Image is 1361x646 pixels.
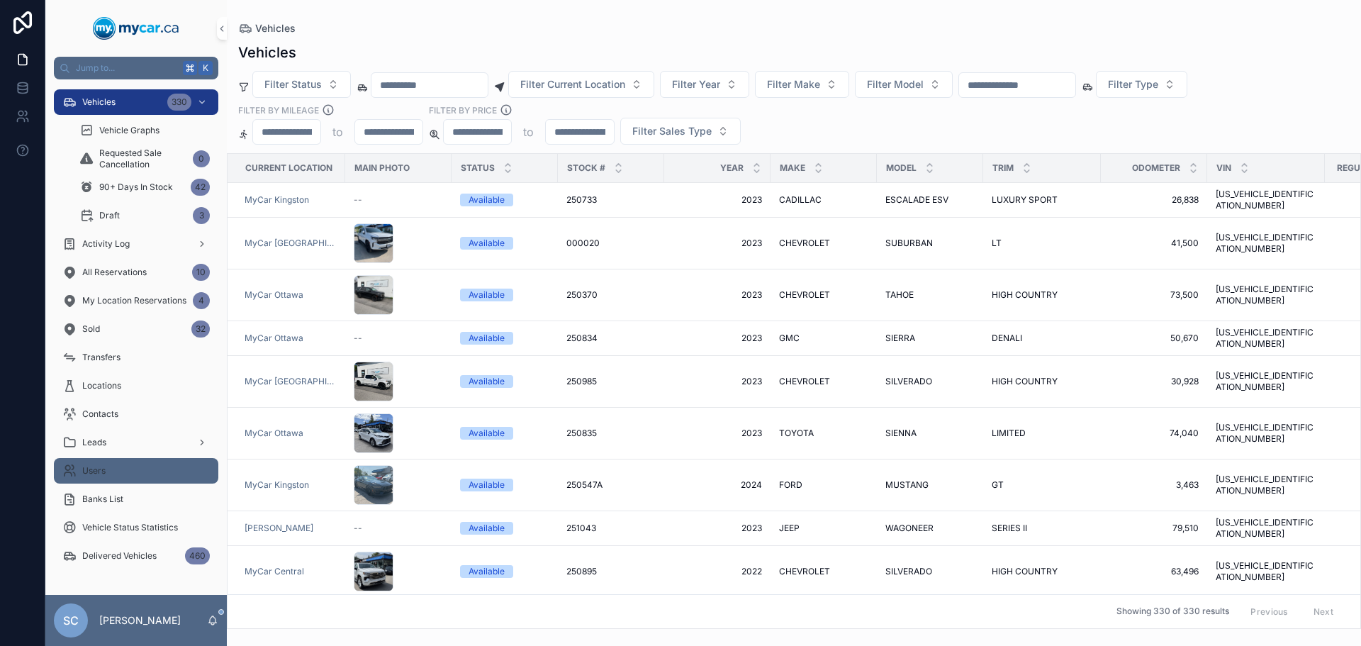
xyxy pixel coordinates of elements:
[660,71,749,98] button: Select Button
[885,333,975,344] a: SIERRA
[1109,333,1199,344] a: 50,670
[82,437,106,448] span: Leads
[779,428,868,439] a: TOYOTA
[71,203,218,228] a: Draft3
[1109,479,1199,491] a: 3,463
[245,376,337,387] a: MyCar [GEOGRAPHIC_DATA]
[460,479,549,491] a: Available
[779,479,802,491] span: FORD
[1216,370,1316,393] a: [US_VEHICLE_IDENTIFICATION_NUMBER]
[523,123,534,140] p: to
[1216,517,1316,540] a: [US_VEHICLE_IDENTIFICATION_NUMBER]
[566,333,598,344] span: 250834
[1109,289,1199,301] span: 73,500
[469,332,505,345] div: Available
[245,523,337,534] a: [PERSON_NAME]
[779,428,814,439] span: TOYOTA
[245,333,303,344] span: MyCar Ottawa
[885,479,929,491] span: MUSTANG
[779,479,868,491] a: FORD
[1109,523,1199,534] a: 79,510
[992,428,1092,439] a: LIMITED
[566,333,656,344] a: 250834
[238,21,296,35] a: Vehicles
[245,162,332,174] span: Current Location
[566,523,596,534] span: 251043
[193,150,210,167] div: 0
[245,428,303,439] span: MyCar Ottawa
[82,238,130,250] span: Activity Log
[673,479,762,491] a: 2024
[673,194,762,206] a: 2023
[566,428,597,439] span: 250835
[992,523,1092,534] a: SERIES II
[54,401,218,427] a: Contacts
[54,458,218,484] a: Users
[167,94,191,111] div: 330
[82,267,147,278] span: All Reservations
[885,428,975,439] a: SIENNA
[867,77,924,91] span: Filter Model
[566,523,656,534] a: 251043
[82,295,186,306] span: My Location Reservations
[885,479,975,491] a: MUSTANG
[885,376,975,387] a: SILVERADO
[673,376,762,387] a: 2023
[245,289,337,301] a: MyCar Ottawa
[245,566,337,577] a: MyCar Central
[885,566,932,577] span: SILVERADO
[54,543,218,569] a: Delivered Vehicles460
[885,333,915,344] span: SIERRA
[245,523,313,534] span: [PERSON_NAME]
[193,207,210,224] div: 3
[992,238,1092,249] a: LT
[673,289,762,301] span: 2023
[779,566,830,577] span: CHEVROLET
[245,479,309,491] span: MyCar Kingston
[1216,284,1316,306] a: [US_VEHICLE_IDENTIFICATION_NUMBER]
[469,522,505,535] div: Available
[245,238,337,249] span: MyCar [GEOGRAPHIC_DATA]
[566,194,597,206] span: 250733
[185,547,210,564] div: 460
[779,238,868,249] a: CHEVROLET
[54,89,218,115] a: Vehicles330
[354,523,362,534] span: --
[885,194,948,206] span: ESCALADE ESV
[566,289,656,301] a: 250370
[1216,422,1316,445] span: [US_VEHICLE_IDENTIFICATION_NUMBER]
[767,77,820,91] span: Filter Make
[99,210,120,221] span: Draft
[566,238,600,249] span: 000020
[245,566,304,577] a: MyCar Central
[460,194,549,206] a: Available
[71,146,218,172] a: Requested Sale Cancellation0
[1216,232,1316,255] span: [US_VEHICLE_IDENTIFICATION_NUMBER]
[885,523,934,534] span: WAGONEER
[566,238,656,249] a: 000020
[76,62,177,74] span: Jump to...
[673,428,762,439] a: 2023
[566,566,597,577] span: 250895
[567,162,605,174] span: Stock #
[566,376,656,387] a: 250985
[469,237,505,250] div: Available
[992,376,1092,387] a: HIGH COUNTRY
[566,479,656,491] a: 250547A
[191,321,210,338] div: 32
[1109,428,1199,439] span: 74,040
[992,194,1058,206] span: LUXURY SPORT
[1109,194,1199,206] a: 26,838
[672,77,720,91] span: Filter Year
[245,194,309,206] a: MyCar Kingston
[54,515,218,540] a: Vehicle Status Statistics
[779,289,830,301] span: CHEVROLET
[82,408,118,420] span: Contacts
[1216,327,1316,350] a: [US_VEHICLE_IDENTIFICATION_NUMBER]
[673,333,762,344] a: 2023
